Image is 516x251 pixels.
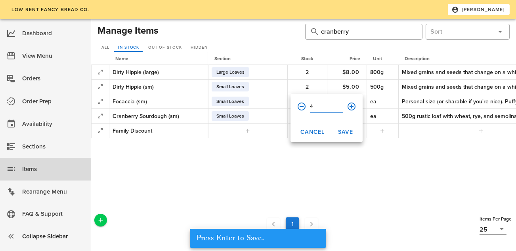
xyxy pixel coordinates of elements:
span: Stock [301,56,313,61]
span: Hidden [190,45,207,50]
span: Small Loaves [216,97,244,106]
a: Hidden [187,44,211,52]
th: Name [109,52,208,65]
div: Rearrange Menu [22,185,85,198]
span: In Stock [118,45,139,50]
th: Price [327,52,367,65]
span: low-rent fancy bread co. [11,7,89,12]
div: 25 [480,226,487,233]
button: Current Page, Page 1 [286,217,299,231]
button: Expand Record [95,96,106,107]
a: low-rent fancy bread co. [6,4,94,15]
span: Price [350,56,360,61]
th: Section [208,52,287,65]
div: ea [370,112,395,120]
span: Unit [373,56,382,61]
div: Cranberry Sourdough (sm) [113,112,204,120]
div: Orders [22,72,85,85]
div: Sections [22,140,85,153]
span: Large Loaves [216,67,245,77]
div: View Menu [22,49,85,63]
span: Description [405,56,430,61]
button: [PERSON_NAME] [448,4,510,15]
button: $8.00 [338,65,363,79]
nav: Pagination Navigation [109,215,476,233]
div: Hit Enter to search [305,24,422,40]
button: Save [331,125,359,139]
button: prepend icon [310,27,319,36]
a: In Stock [114,44,143,52]
span: All [101,45,109,50]
span: Items Per Page [480,216,512,222]
div: Dashboard [22,27,85,40]
input: Sort [430,25,492,38]
a: All [97,44,113,52]
button: Expand Record [95,67,106,78]
span: Small Loaves [216,82,244,91]
a: Out of Stock [144,44,185,52]
div: Focaccia (sm) [113,97,204,106]
span: Small Loaves [216,111,244,121]
button: 2 [295,65,320,79]
div: Collapse Sidebar [22,230,85,243]
div: Availability [22,118,85,131]
span: Save [338,129,353,135]
span: Cancel [300,129,325,135]
button: Add a New Record [94,214,107,226]
span: Name [115,56,128,61]
div: Family Discount [113,127,204,135]
div: 800g [370,68,395,76]
button: Expand Record [95,81,106,92]
div: Records 1 - 5 of 5 [107,234,478,245]
div: FAQ & Support [22,207,85,221]
button: 2 [295,80,320,94]
th: Unit [367,52,398,65]
h2: Press Enter to Save. [196,234,317,242]
span: 2 [295,69,320,76]
span: [PERSON_NAME] [453,6,505,13]
th: Stock [287,52,327,65]
button: Expand Record [95,125,106,136]
h2: Manage Items [97,24,158,38]
span: 2 [295,84,320,90]
button: append icon [347,102,356,111]
div: 500g [370,83,395,91]
div: 25 [480,224,506,234]
button: Expand Record [95,110,106,122]
div: Dirty Hippie (large) [113,68,204,76]
button: prepend icon [297,102,306,111]
div: ea [370,97,395,106]
div: Items [22,163,85,176]
span: $8.00 [338,69,363,76]
button: Cancel [294,125,331,139]
span: Section [214,56,231,61]
span: Out of Stock [148,45,182,50]
button: $5.00 [338,80,363,94]
div: Dirty Hippie (sm) [113,83,204,91]
div: Order Prep [22,95,85,108]
span: $5.00 [338,84,363,90]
